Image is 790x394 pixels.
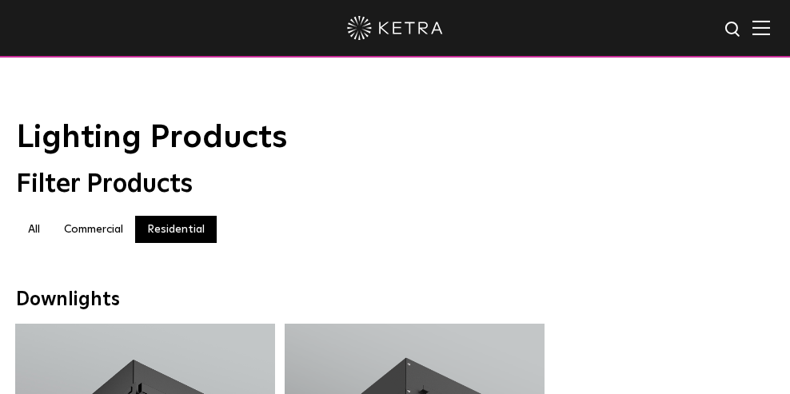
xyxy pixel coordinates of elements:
img: search icon [724,20,744,40]
label: All [16,216,52,243]
img: ketra-logo-2019-white [347,16,443,40]
span: Lighting Products [16,121,287,153]
label: Residential [135,216,217,243]
label: Commercial [52,216,135,243]
div: Filter Products [16,169,774,200]
img: Hamburger%20Nav.svg [752,20,770,35]
div: Downlights [16,289,774,312]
